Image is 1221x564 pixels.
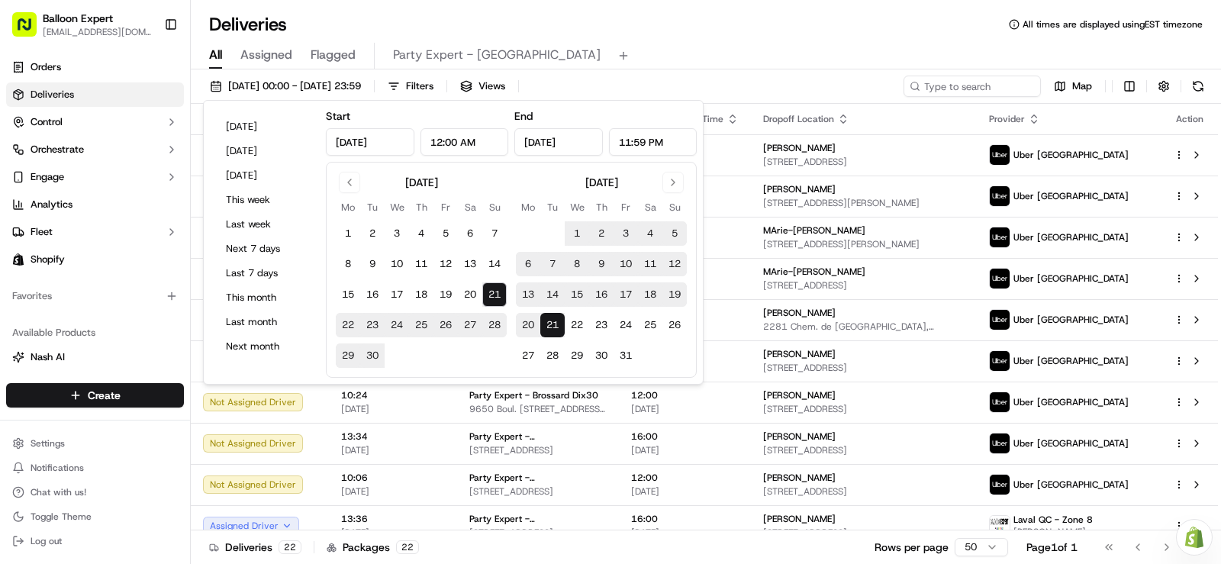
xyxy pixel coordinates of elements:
button: Next 7 days [219,238,311,259]
input: Date [326,128,414,156]
div: [DATE] [405,175,438,190]
span: [PERSON_NAME] [763,348,836,360]
button: Control [6,110,184,134]
img: uber-new-logo.jpeg [990,392,1010,412]
span: Engage [31,170,64,184]
th: Tuesday [360,199,385,215]
button: 21 [482,282,507,307]
span: [DATE] [631,527,739,539]
span: 2281 Chem. de [GEOGRAPHIC_DATA], [GEOGRAPHIC_DATA], QC G1J 0B8, [GEOGRAPHIC_DATA] [763,321,965,333]
th: Friday [433,199,458,215]
img: Brigitte Vinadas [15,222,40,247]
button: 24 [385,313,409,337]
button: 23 [360,313,385,337]
button: 3 [614,221,638,246]
th: Monday [336,199,360,215]
span: Notifications [31,462,84,474]
input: Time [420,128,509,156]
th: Friday [614,199,638,215]
button: 14 [540,282,565,307]
button: [DATE] [219,140,311,162]
img: uber-new-logo.jpeg [990,186,1010,206]
p: Welcome 👋 [15,61,278,85]
span: [DATE] [631,444,739,456]
button: Go to previous month [339,172,360,193]
button: 28 [482,313,507,337]
span: Analytics [31,198,72,211]
span: [DATE] [341,403,445,415]
h1: Deliveries [209,12,287,37]
button: 10 [385,252,409,276]
img: uber-new-logo.jpeg [990,433,1010,453]
div: 22 [279,540,301,554]
span: Chat with us! [31,486,86,498]
button: Balloon Expert[EMAIL_ADDRESS][DOMAIN_NAME] [6,6,158,43]
div: Page 1 of 1 [1026,540,1078,555]
input: Type to search [904,76,1041,97]
button: Last 7 days [219,263,311,284]
img: uber-new-logo.jpeg [990,475,1010,495]
button: 16 [360,282,385,307]
a: Orders [6,55,184,79]
button: 17 [385,282,409,307]
span: Pylon [152,337,185,349]
p: Rows per page [875,540,949,555]
button: 31 [614,343,638,368]
button: Chat with us! [6,482,184,503]
div: 📗 [15,301,27,314]
button: 7 [540,252,565,276]
button: 10 [614,252,638,276]
span: Uber [GEOGRAPHIC_DATA] [1013,149,1129,161]
button: Log out [6,530,184,552]
button: 27 [458,313,482,337]
button: 22 [336,313,360,337]
button: 16 [589,282,614,307]
span: • [127,237,132,249]
span: 9650 Boul. [STREET_ADDRESS][PERSON_NAME] [469,403,607,415]
button: 20 [458,282,482,307]
a: Powered byPylon [108,337,185,349]
span: All [209,46,222,64]
img: uber-new-logo.jpeg [990,269,1010,288]
button: Orchestrate [6,137,184,162]
button: 30 [360,343,385,368]
button: Last month [219,311,311,333]
span: 13:34 [341,430,445,443]
div: Past conversations [15,198,102,211]
div: 22 [396,540,419,554]
th: Wednesday [565,199,589,215]
button: Go to next month [662,172,684,193]
button: 21 [540,313,565,337]
th: Saturday [638,199,662,215]
span: Log out [31,535,62,547]
button: [DATE] [219,116,311,137]
span: Laval QC - Zone 8 [1013,514,1093,526]
img: uber-new-logo.jpeg [990,351,1010,371]
th: Thursday [589,199,614,215]
span: [PERSON_NAME] [763,430,836,443]
span: Uber [GEOGRAPHIC_DATA] [1013,231,1129,243]
button: 26 [662,313,687,337]
span: Uber [GEOGRAPHIC_DATA] [1013,479,1129,491]
span: [DATE] 00:00 - [DATE] 23:59 [228,79,361,93]
span: Deliveries [31,88,74,102]
span: Party Expert - [GEOGRAPHIC_DATA] [469,430,607,443]
th: Sunday [662,199,687,215]
button: Assigned Driver [203,517,299,535]
span: Map [1072,79,1092,93]
img: 1736555255976-a54dd68f-1ca7-489b-9aae-adbdc363a1c4 [15,146,43,173]
img: uber-new-logo.jpeg [990,227,1010,247]
span: 13:36 [341,513,445,525]
span: [PERSON_NAME] [763,183,836,195]
button: 25 [409,313,433,337]
th: Sunday [482,199,507,215]
a: 📗Knowledge Base [9,294,123,321]
button: 9 [589,252,614,276]
span: Orders [31,60,61,74]
button: Notifications [6,457,184,479]
button: 11 [638,252,662,276]
span: Assigned [240,46,292,64]
span: MArie-[PERSON_NAME] [763,266,865,278]
span: [STREET_ADDRESS] [763,527,965,539]
span: Control [31,115,63,129]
